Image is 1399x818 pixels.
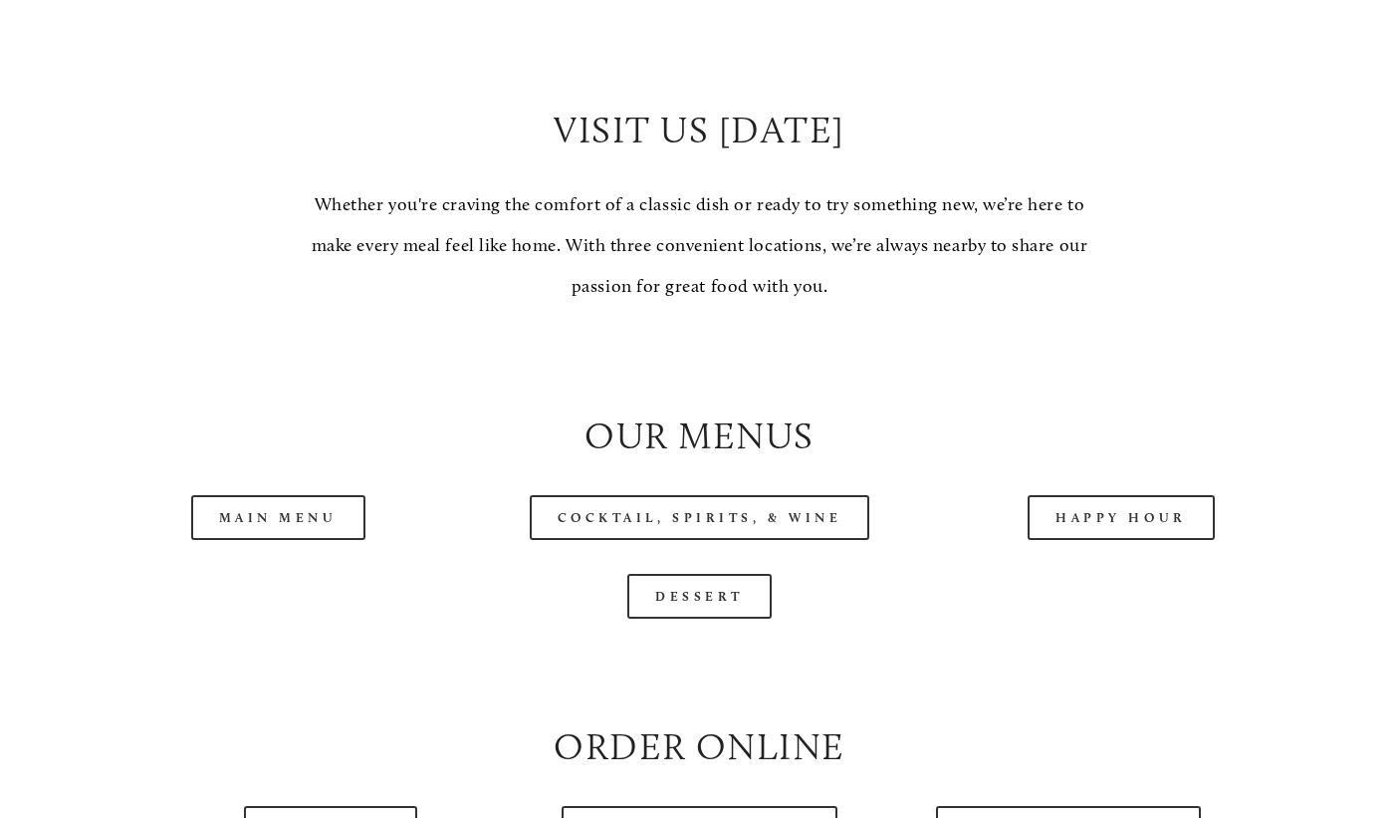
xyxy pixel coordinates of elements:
p: Whether you're craving the comfort of a classic dish or ready to try something new, we’re here to... [295,184,1104,308]
a: Cocktail, Spirits, & Wine [530,495,870,540]
a: Main Menu [191,495,365,540]
h2: Order Online [84,720,1314,772]
a: Happy Hour [1028,495,1215,540]
a: Dessert [627,574,772,619]
h2: Our Menus [84,409,1314,461]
